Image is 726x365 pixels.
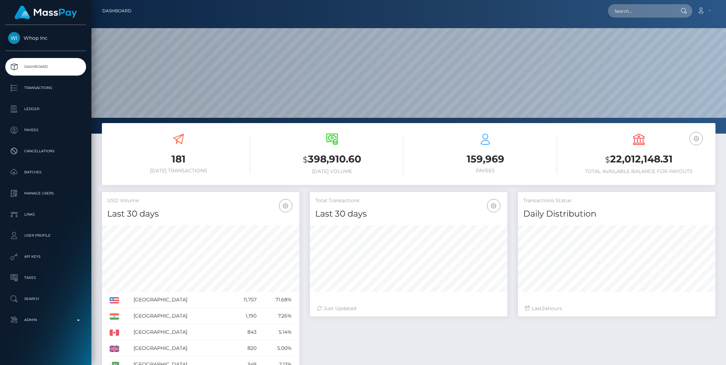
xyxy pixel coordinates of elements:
td: 1,190 [229,308,259,324]
img: MassPay Logo [14,6,77,19]
small: $ [303,155,308,165]
p: Admin [8,315,83,325]
img: IN.png [110,313,119,320]
img: Whop Inc [8,32,20,44]
a: API Keys [5,248,86,265]
img: GB.png [110,346,119,352]
td: 820 [229,340,259,357]
h3: 398,910.60 [261,152,404,167]
a: Transactions [5,79,86,97]
td: [GEOGRAPHIC_DATA] [131,292,229,308]
p: Payees [8,125,83,135]
h3: 22,012,148.31 [568,152,711,167]
td: 7.26% [259,308,294,324]
a: User Profile [5,227,86,244]
td: 5.00% [259,340,294,357]
p: User Profile [8,230,83,241]
p: Batches [8,167,83,178]
h6: Payees [414,168,557,174]
td: [GEOGRAPHIC_DATA] [131,324,229,340]
p: Taxes [8,273,83,283]
a: Dashboard [5,58,86,76]
h4: Last 30 days [315,208,502,220]
span: 24 [542,305,548,312]
h3: 181 [107,152,250,166]
img: CA.png [110,329,119,336]
h3: 159,969 [414,152,557,166]
h5: Transactions Status [523,197,710,204]
a: Links [5,206,86,223]
h6: [DATE] Volume [261,168,404,174]
h6: Total Available Balance for Payouts [568,168,711,174]
td: [GEOGRAPHIC_DATA] [131,340,229,357]
p: Dashboard [8,62,83,72]
small: $ [605,155,610,165]
p: Transactions [8,83,83,93]
a: Admin [5,311,86,329]
td: 5.14% [259,324,294,340]
a: Batches [5,164,86,181]
h6: [DATE] Transactions [107,168,250,174]
div: Just Updated [317,305,500,312]
td: 71.68% [259,292,294,308]
h4: Last 30 days [107,208,294,220]
a: Search [5,290,86,308]
td: 11,757 [229,292,259,308]
h5: Total Transactions [315,197,502,204]
h5: USD Volume [107,197,294,204]
p: Links [8,209,83,220]
span: Whop Inc [5,35,86,41]
input: Search... [608,4,674,18]
a: Payees [5,121,86,139]
p: Ledger [8,104,83,114]
p: Cancellations [8,146,83,156]
img: US.png [110,297,119,303]
div: Last hours [525,305,708,312]
td: [GEOGRAPHIC_DATA] [131,308,229,324]
a: Dashboard [102,4,131,18]
p: API Keys [8,251,83,262]
a: Manage Users [5,185,86,202]
p: Search [8,294,83,304]
a: Taxes [5,269,86,287]
p: Manage Users [8,188,83,199]
td: 843 [229,324,259,340]
h4: Daily Distribution [523,208,710,220]
a: Ledger [5,100,86,118]
a: Cancellations [5,142,86,160]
